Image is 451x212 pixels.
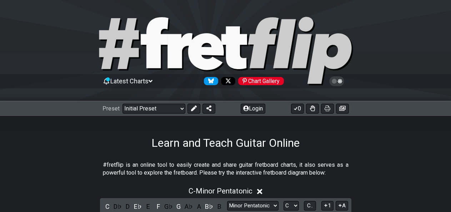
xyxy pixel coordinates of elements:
p: #fretflip is an online tool to easily create and share guitar fretboard charts, it also serves as... [103,161,349,177]
h1: Learn and Teach Guitar Online [151,136,300,150]
div: toggle pitch class [215,202,224,211]
div: toggle pitch class [133,202,142,211]
button: 1 [321,201,334,211]
span: C.. [307,202,313,209]
button: Print [321,104,334,114]
button: Share Preset [202,104,215,114]
span: Preset [102,105,120,112]
span: C - Minor Pentatonic [189,187,252,195]
button: Login [241,104,265,114]
div: toggle pitch class [194,202,204,211]
div: toggle pitch class [144,202,153,211]
button: A [336,201,348,211]
div: Chart Gallery [238,77,284,85]
button: 0 [291,104,304,114]
div: toggle pitch class [154,202,163,211]
span: Latest Charts [110,77,149,85]
a: #fretflip at Pinterest [235,77,284,85]
div: toggle pitch class [113,202,122,211]
a: Follow #fretflip at X [218,77,235,85]
div: toggle pitch class [103,202,112,211]
select: Scale [227,201,279,211]
button: Toggle Dexterity for all fretkits [306,104,319,114]
span: Toggle light / dark theme [333,78,341,84]
div: toggle pitch class [205,202,214,211]
select: Preset [122,104,185,114]
button: Create image [336,104,349,114]
div: toggle pitch class [174,202,183,211]
select: Tonic/Root [284,201,299,211]
a: Follow #fretflip at Bluesky [201,77,218,85]
div: toggle pitch class [184,202,194,211]
div: toggle pitch class [164,202,173,211]
div: toggle pitch class [123,202,132,211]
button: Edit Preset [187,104,200,114]
button: C.. [304,201,316,211]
